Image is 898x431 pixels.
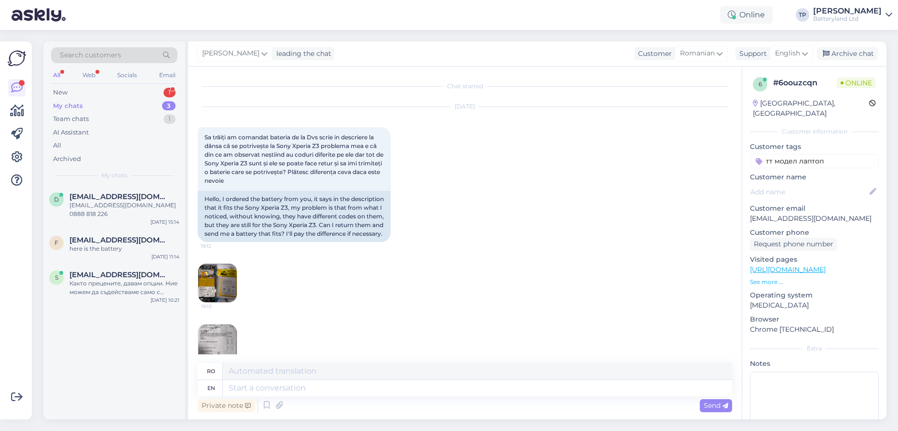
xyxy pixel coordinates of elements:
div: Support [735,49,767,59]
div: Chat started [198,82,732,91]
p: Customer tags [750,142,879,152]
div: # 6oouzcqn [773,77,837,89]
span: 19:12 [201,242,237,250]
span: My chats [101,171,127,180]
span: Search customers [60,50,121,60]
a: [PERSON_NAME]Batteryland Ltd [813,7,892,23]
p: Operating system [750,290,879,300]
div: en [207,380,215,396]
div: Team chats [53,114,89,124]
p: Customer email [750,203,879,214]
div: Както прецените, давам опции. Ние можем да съдействаме само с батерия заместител за вашия модел л... [69,279,179,296]
img: Attachment [198,264,237,302]
div: AI Assistant [53,128,89,137]
span: Romanian [680,48,715,59]
img: Attachment [198,324,237,363]
p: Notes [750,359,879,369]
div: Hello, I ordered the battery from you, it says in the description that it fits the Sony Xperia Z3... [198,191,391,242]
div: All [53,141,61,150]
p: Browser [750,314,879,324]
span: david_gabriel70@yahoo.com [69,192,170,201]
span: 19:12 [201,303,237,310]
div: [EMAIL_ADDRESS][DOMAIN_NAME] 0888 818 226 [69,201,179,218]
div: [DATE] 15:14 [150,218,179,226]
div: TP [796,8,809,22]
div: Socials [115,69,139,81]
p: Customer name [750,172,879,182]
div: Private note [198,399,255,412]
div: leading the chat [272,49,331,59]
div: Customer information [750,127,879,136]
p: See more ... [750,278,879,286]
div: [DATE] 11:14 [151,253,179,260]
div: [GEOGRAPHIC_DATA], [GEOGRAPHIC_DATA] [753,98,869,119]
div: Archived [53,154,81,164]
div: [DATE] [198,102,732,111]
div: Customer [634,49,672,59]
span: 6 [759,81,762,88]
div: Web [81,69,97,81]
div: 1 [163,88,176,97]
span: English [775,48,800,59]
span: [PERSON_NAME] [202,48,259,59]
div: Request phone number [750,238,837,251]
div: ro [207,363,215,379]
div: here is the battery [69,244,179,253]
div: 1 [163,114,176,124]
div: 3 [162,101,176,111]
div: [DATE] 10:21 [150,296,179,304]
div: [PERSON_NAME] [813,7,882,15]
p: Customer phone [750,228,879,238]
input: Add a tag [750,154,879,168]
div: Extra [750,344,879,353]
div: Email [157,69,177,81]
div: My chats [53,101,83,111]
span: s [55,274,58,281]
input: Add name [750,187,868,197]
span: Online [837,78,876,88]
span: f [54,239,58,246]
p: [MEDICAL_DATA] [750,300,879,310]
span: Send [704,401,728,410]
p: [EMAIL_ADDRESS][DOMAIN_NAME] [750,214,879,224]
div: Batteryland Ltd [813,15,882,23]
div: New [53,88,68,97]
p: Chrome [TECHNICAL_ID] [750,324,879,335]
div: All [51,69,62,81]
span: d [54,196,59,203]
p: Visited pages [750,255,879,265]
div: Archive chat [817,47,878,60]
span: snikolaev@solitex.biz [69,270,170,279]
a: [URL][DOMAIN_NAME] [750,265,826,274]
span: florecristian6@gmail.com [69,236,170,244]
img: Askly Logo [8,49,26,67]
span: Sa trăiți am comandat bateria de la Dvs scrie in descriere la dânsa că se potrivește la Sony Xper... [204,134,385,184]
div: Online [720,6,773,24]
